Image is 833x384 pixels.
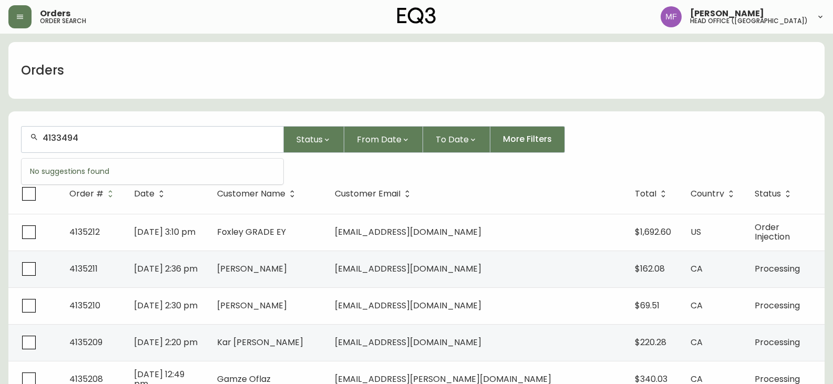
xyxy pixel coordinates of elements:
[134,336,198,348] span: [DATE] 2:20 pm
[661,6,682,27] img: 91cf6c4ea787f0dec862db02e33d59b3
[691,189,738,199] span: Country
[69,263,98,275] span: 4135211
[43,133,275,143] input: Search
[69,191,104,197] span: Order #
[397,7,436,24] img: logo
[755,263,800,275] span: Processing
[755,191,781,197] span: Status
[635,191,656,197] span: Total
[22,159,283,184] div: No suggestions found
[69,189,117,199] span: Order #
[21,61,64,79] h1: Orders
[69,299,100,312] span: 4135210
[503,133,552,145] span: More Filters
[217,336,303,348] span: Kar [PERSON_NAME]
[690,9,764,18] span: [PERSON_NAME]
[217,191,285,197] span: Customer Name
[134,189,168,199] span: Date
[217,189,299,199] span: Customer Name
[635,226,671,238] span: $1,692.60
[423,126,490,153] button: To Date
[635,263,665,275] span: $162.08
[691,336,703,348] span: CA
[296,133,323,146] span: Status
[357,133,402,146] span: From Date
[69,336,102,348] span: 4135209
[217,226,286,238] span: Foxley GRADE EY
[134,191,155,197] span: Date
[344,126,423,153] button: From Date
[691,299,703,312] span: CA
[217,263,287,275] span: [PERSON_NAME]
[40,18,86,24] h5: order search
[69,226,100,238] span: 4135212
[691,263,703,275] span: CA
[134,226,196,238] span: [DATE] 3:10 pm
[691,191,724,197] span: Country
[755,189,795,199] span: Status
[635,189,670,199] span: Total
[755,299,800,312] span: Processing
[335,189,414,199] span: Customer Email
[635,336,666,348] span: $220.28
[691,226,701,238] span: US
[436,133,469,146] span: To Date
[755,336,800,348] span: Processing
[490,126,565,153] button: More Filters
[134,263,198,275] span: [DATE] 2:36 pm
[335,336,481,348] span: [EMAIL_ADDRESS][DOMAIN_NAME]
[690,18,808,24] h5: head office ([GEOGRAPHIC_DATA])
[755,221,790,243] span: Order Injection
[284,126,344,153] button: Status
[40,9,70,18] span: Orders
[335,226,481,238] span: [EMAIL_ADDRESS][DOMAIN_NAME]
[635,299,660,312] span: $69.51
[335,191,400,197] span: Customer Email
[335,263,481,275] span: [EMAIL_ADDRESS][DOMAIN_NAME]
[217,299,287,312] span: [PERSON_NAME]
[335,299,481,312] span: [EMAIL_ADDRESS][DOMAIN_NAME]
[134,299,198,312] span: [DATE] 2:30 pm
